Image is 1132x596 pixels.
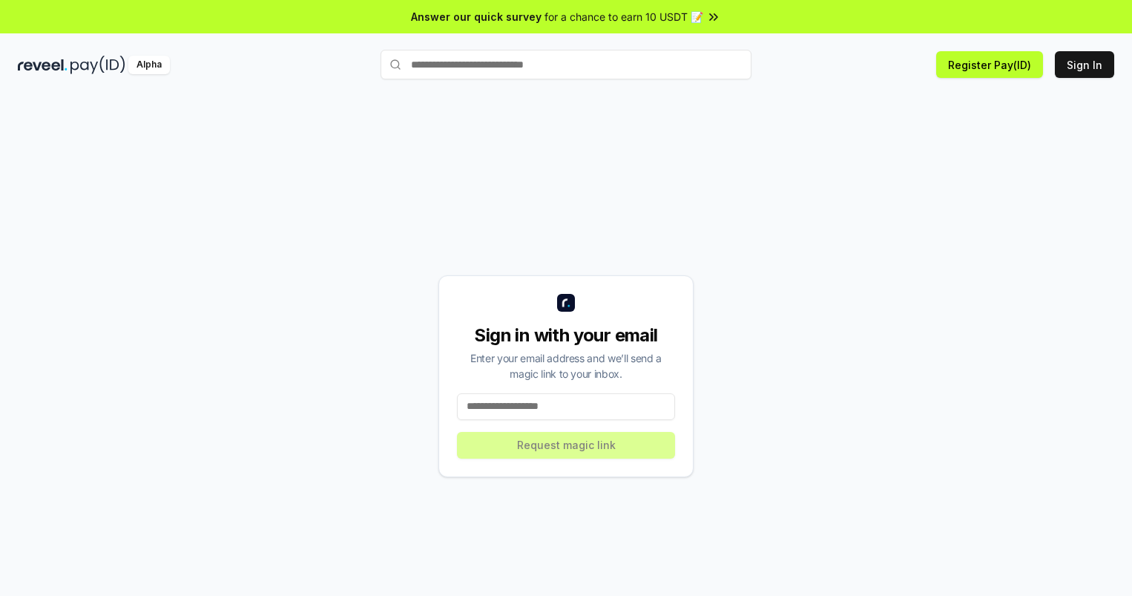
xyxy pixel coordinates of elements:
button: Sign In [1055,51,1114,78]
span: for a chance to earn 10 USDT 📝 [544,9,703,24]
button: Register Pay(ID) [936,51,1043,78]
img: reveel_dark [18,56,68,74]
div: Sign in with your email [457,324,675,347]
img: logo_small [557,294,575,312]
img: pay_id [70,56,125,74]
span: Answer our quick survey [411,9,542,24]
div: Alpha [128,56,170,74]
div: Enter your email address and we’ll send a magic link to your inbox. [457,350,675,381]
